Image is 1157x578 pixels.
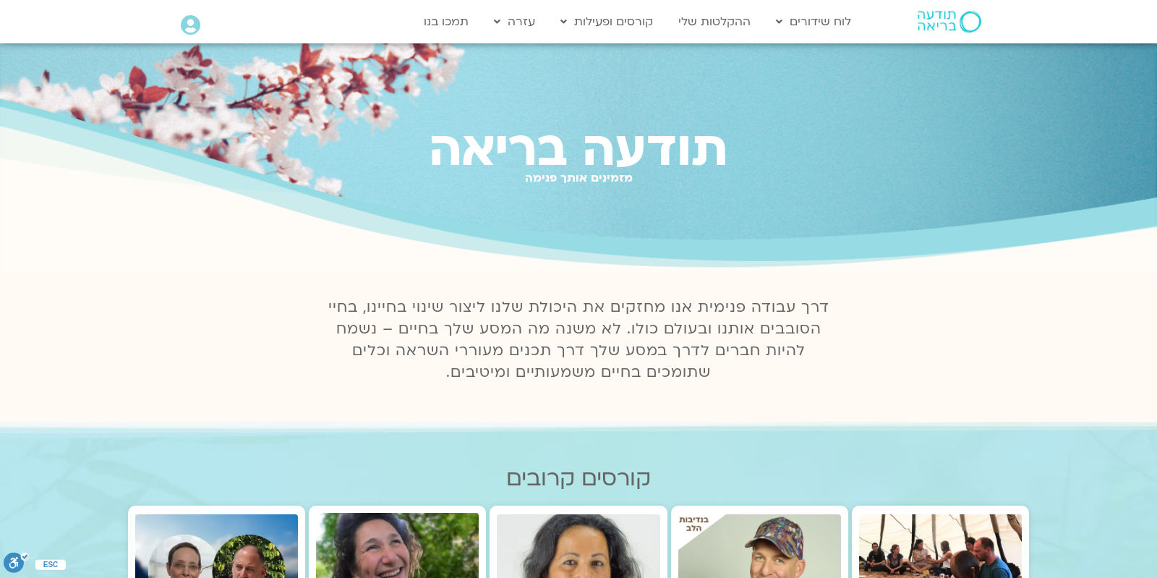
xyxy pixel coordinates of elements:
a: תמכו בנו [417,8,476,35]
a: קורסים ופעילות [553,8,660,35]
img: תודעה בריאה [918,11,981,33]
a: עזרה [487,8,542,35]
h2: קורסים קרובים [128,466,1029,491]
a: לוח שידורים [769,8,858,35]
a: ההקלטות שלי [671,8,758,35]
p: דרך עבודה פנימית אנו מחזקים את היכולת שלנו ליצור שינוי בחיינו, בחיי הסובבים אותנו ובעולם כולו. לא... [320,297,837,383]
